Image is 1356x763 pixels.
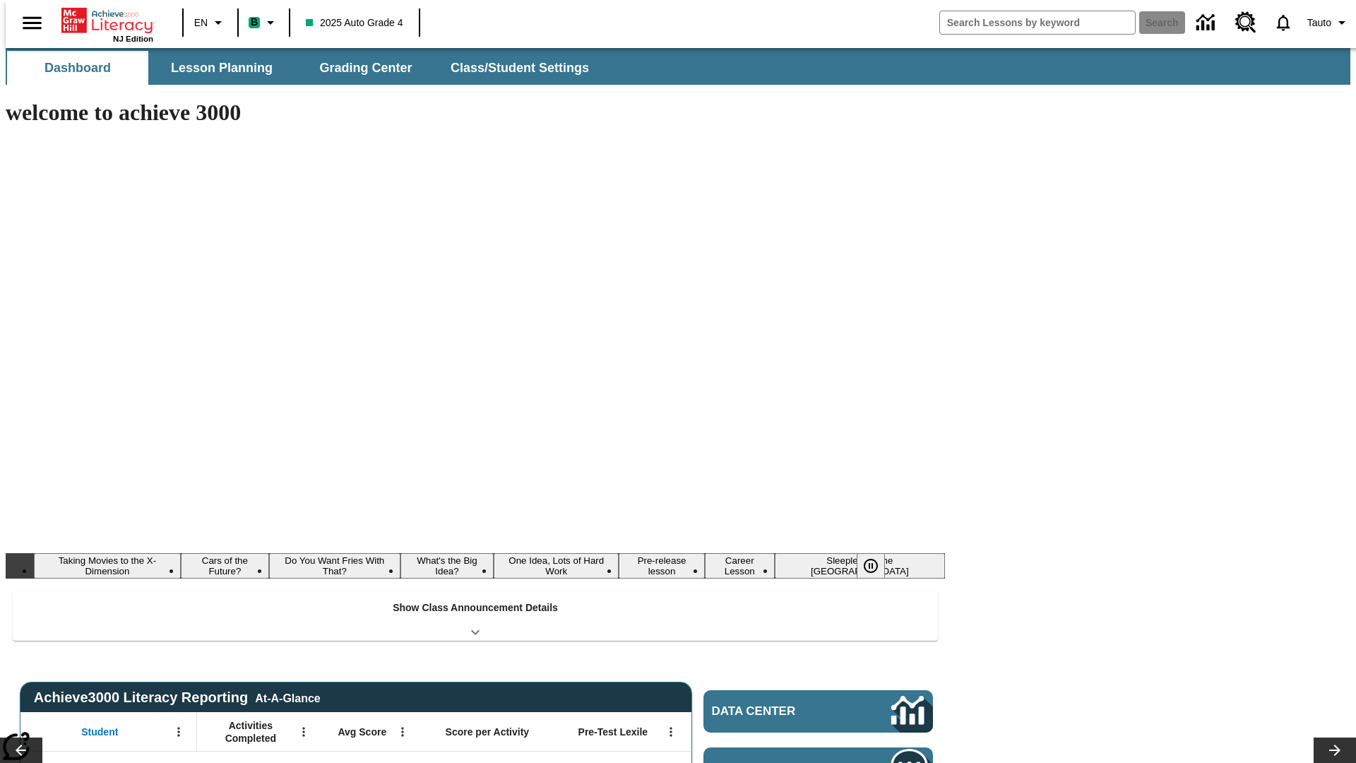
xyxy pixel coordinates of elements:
button: Slide 6 Pre-release lesson [619,553,704,579]
button: Grading Center [295,51,436,85]
button: Slide 2 Cars of the Future? [181,553,269,579]
span: 2025 Auto Grade 4 [306,16,403,30]
span: NJ Edition [113,35,153,43]
button: Open Menu [293,721,314,743]
a: Data Center [703,690,933,733]
button: Slide 8 Sleepless in the Animal Kingdom [775,553,945,579]
button: Slide 7 Career Lesson [705,553,775,579]
span: Activities Completed [204,719,297,745]
button: Open side menu [11,2,53,44]
span: B [251,13,258,31]
button: Language: EN, Select a language [188,10,233,35]
button: Slide 3 Do You Want Fries With That? [269,553,400,579]
span: Avg Score [338,726,386,738]
div: At-A-Glance [255,690,320,705]
span: Score per Activity [446,726,530,738]
button: Slide 4 What's the Big Idea? [400,553,494,579]
span: Data Center [712,704,844,718]
button: Open Menu [660,721,682,743]
button: Dashboard [7,51,148,85]
a: Data Center [1188,4,1227,42]
div: SubNavbar [6,51,602,85]
button: Class/Student Settings [439,51,600,85]
span: Student [81,726,118,738]
a: Resource Center, Will open in new tab [1227,4,1265,42]
span: Achieve3000 Literacy Reporting [34,690,321,706]
button: Slide 5 One Idea, Lots of Hard Work [494,553,619,579]
div: Pause [857,553,899,579]
a: Home [61,6,153,35]
button: Boost Class color is mint green. Change class color [243,10,285,35]
div: SubNavbar [6,48,1350,85]
span: Tauto [1307,16,1331,30]
button: Profile/Settings [1302,10,1356,35]
input: search field [940,11,1135,34]
button: Open Menu [392,721,413,743]
p: Show Class Announcement Details [393,601,558,615]
div: Home [61,5,153,43]
button: Slide 1 Taking Movies to the X-Dimension [34,553,181,579]
button: Lesson carousel, Next [1314,738,1356,763]
button: Lesson Planning [151,51,292,85]
button: Pause [857,553,885,579]
span: Pre-Test Lexile [578,726,648,738]
button: Open Menu [168,721,189,743]
a: Notifications [1265,4,1302,41]
span: EN [194,16,208,30]
div: Show Class Announcement Details [13,592,938,641]
h1: welcome to achieve 3000 [6,100,945,126]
